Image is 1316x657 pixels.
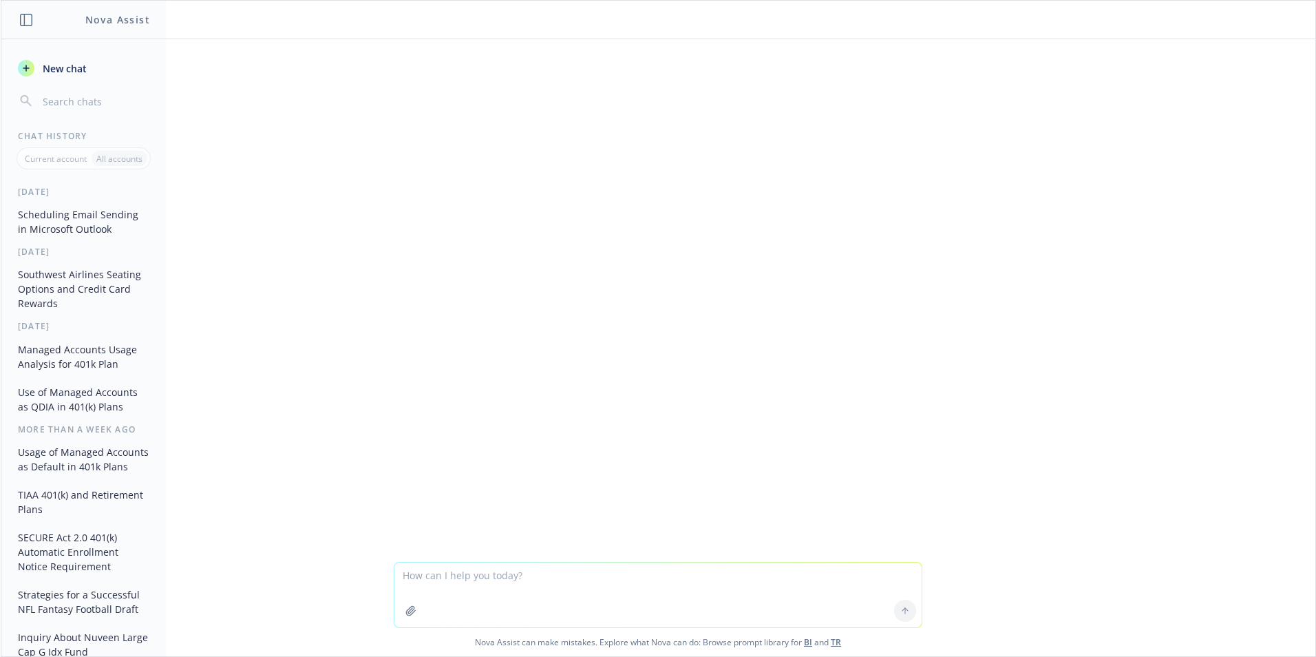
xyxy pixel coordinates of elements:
[804,636,812,648] a: BI
[12,526,155,578] button: SECURE Act 2.0 401(k) Automatic Enrollment Notice Requirement
[96,153,142,165] p: All accounts
[40,61,87,76] span: New chat
[831,636,841,648] a: TR
[12,263,155,315] button: Southwest Airlines Seating Options and Credit Card Rewards
[12,338,155,375] button: Managed Accounts Usage Analysis for 401k Plan
[1,320,166,332] div: [DATE]
[12,441,155,478] button: Usage of Managed Accounts as Default in 401k Plans
[1,424,166,435] div: More than a week ago
[12,583,155,620] button: Strategies for a Successful NFL Fantasy Football Draft
[1,130,166,142] div: Chat History
[1,246,166,258] div: [DATE]
[12,483,155,521] button: TIAA 401(k) and Retirement Plans
[12,203,155,240] button: Scheduling Email Sending in Microsoft Outlook
[12,56,155,81] button: New chat
[6,628,1310,656] span: Nova Assist can make mistakes. Explore what Nova can do: Browse prompt library for and
[12,381,155,418] button: Use of Managed Accounts as QDIA in 401(k) Plans
[25,153,87,165] p: Current account
[85,12,150,27] h1: Nova Assist
[1,186,166,198] div: [DATE]
[40,92,149,111] input: Search chats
